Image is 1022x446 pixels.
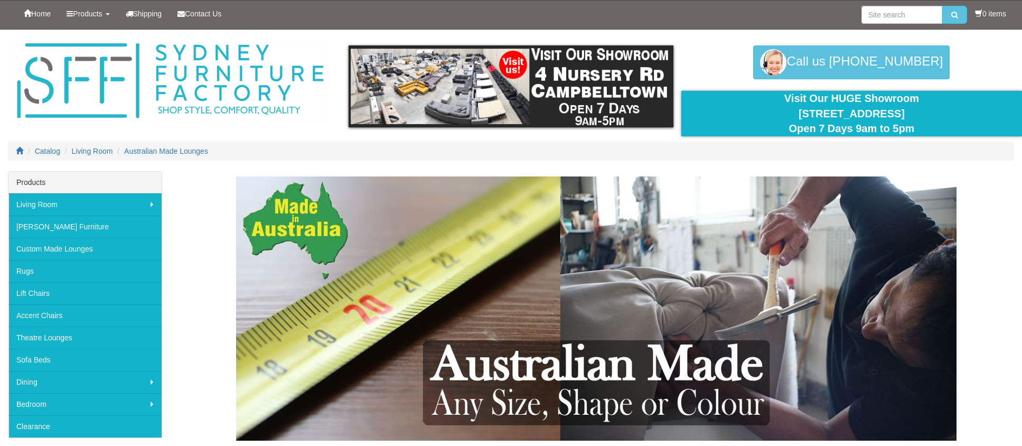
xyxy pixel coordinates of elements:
img: Sydney Furniture Factory [12,40,329,122]
a: Catalog [35,147,60,155]
a: Theatre Lounges [8,327,162,349]
a: [PERSON_NAME] Furniture [8,216,162,238]
a: Living Room [8,193,162,216]
span: Products [73,10,102,18]
a: Australian Made Lounges [124,147,208,155]
div: Visit Our HUGE Showroom [STREET_ADDRESS] Open 7 Days 9am to 5pm [689,91,1014,136]
a: Clearance [8,415,162,438]
a: Dining [8,371,162,393]
a: Rugs [8,260,162,282]
img: Australian Made Lounges [236,176,957,441]
div: Products [8,172,162,193]
a: Living Room [72,147,113,155]
img: showroom.gif [349,45,673,127]
span: Home [31,10,51,18]
a: Home [16,1,59,27]
span: Contact Us [185,10,221,18]
a: Sofa Beds [8,349,162,371]
a: Lift Chairs [8,282,162,304]
li: 0 items [975,8,1006,19]
a: Bedroom [8,393,162,415]
span: Shipping [133,10,162,18]
input: Site search [861,6,942,24]
a: Shipping [118,1,170,27]
a: Contact Us [170,1,229,27]
a: Custom Made Lounges [8,238,162,260]
a: Products [59,1,117,27]
a: Accent Chairs [8,304,162,327]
